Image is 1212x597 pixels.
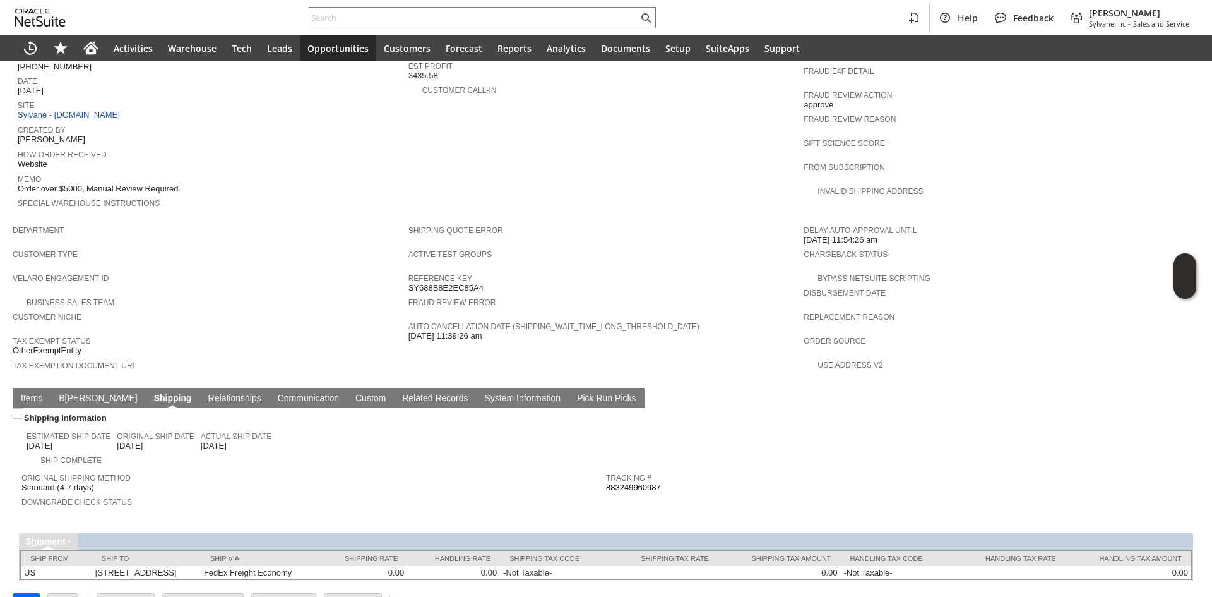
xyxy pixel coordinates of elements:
a: Business Sales Team [27,298,114,307]
div: Shortcuts [45,35,76,61]
a: Customers [376,35,438,61]
a: Custom [352,393,389,405]
a: Velaro Engagement ID [13,274,109,283]
a: Active Test Groups [408,250,492,259]
span: Oracle Guided Learning Widget. To move around, please hold and drag [1173,277,1196,299]
td: -Not Taxable- [500,566,610,579]
td: -Not Taxable- [841,566,954,579]
a: Memo [18,175,41,184]
div: Shipping Information [21,411,601,425]
a: Tax Exemption Document URL [13,361,136,370]
img: Unchecked [13,408,23,419]
a: Home [76,35,106,61]
a: Items [18,393,45,405]
a: Replacement reason [804,313,894,322]
a: Communication [275,393,342,405]
td: 0.00 [1066,566,1191,579]
span: SY688B8E2EC85A4 [408,283,484,293]
a: Ship Complete [40,456,102,465]
span: e [408,393,413,403]
span: 3435.58 [408,71,438,81]
a: B[PERSON_NAME] [56,393,140,405]
a: Original Shipping Method [21,474,131,483]
a: Use Address V2 [817,361,882,370]
a: Customer Niche [13,313,81,322]
td: 0.00 [407,566,500,579]
a: Department [13,226,64,235]
div: Handling Tax Code [850,555,945,562]
span: Warehouse [168,42,217,54]
a: Recent Records [15,35,45,61]
td: FedEx Freight Economy [201,566,318,579]
a: Sift Science Score [804,139,884,148]
a: Customer Call-in [422,86,497,95]
a: Bypass NetSuite Scripting [817,274,930,283]
div: Ship To [102,555,191,562]
a: Support [757,35,807,61]
span: Order over $5000, Manual Review Required. [18,184,181,194]
svg: Search [638,10,653,25]
span: Documents [601,42,650,54]
svg: Shortcuts [53,40,68,56]
span: Sylvane Inc [1089,19,1126,28]
td: [STREET_ADDRESS] [92,566,201,579]
a: Tracking # [606,474,651,483]
div: Shipping Tax Code [509,555,601,562]
span: Tech [232,42,252,54]
a: Warehouse [160,35,224,61]
a: Actual Ship Date [201,432,271,441]
svg: logo [15,9,66,27]
a: Unrolled view on [1177,390,1192,406]
div: Handling Tax Amount [1075,555,1182,562]
span: [DATE] 11:39:26 am [408,331,482,341]
td: 0.00 [718,566,841,579]
a: Shipment [25,536,66,546]
a: Order Source [804,337,865,346]
span: Leads [267,42,292,54]
input: Search [309,10,638,25]
a: Reference Key [408,274,472,283]
span: Analytics [547,42,586,54]
a: Fraud Review Error [408,298,496,307]
a: Site [18,101,35,110]
a: Special Warehouse Instructions [18,199,160,208]
td: US [21,566,92,579]
a: Reports [490,35,539,61]
span: - [1128,19,1131,28]
a: Customer Type [13,250,78,259]
a: Activities [106,35,160,61]
span: OtherExemptEntity [13,346,81,356]
iframe: Click here to launch Oracle Guided Learning Help Panel [1173,253,1196,299]
a: Tech [224,35,259,61]
a: Setup [658,35,698,61]
span: Opportunities [307,42,369,54]
a: Relationships [205,393,264,405]
span: [PERSON_NAME] [18,135,85,145]
span: S [154,393,160,403]
a: Shipping Quote Error [408,226,503,235]
span: Forecast [446,42,482,54]
div: Shipping Tax Rate [620,555,709,562]
svg: Home [83,40,98,56]
a: Leads [259,35,300,61]
a: Analytics [539,35,593,61]
a: Invalid Shipping Address [817,187,923,196]
a: Disbursement Date [804,289,886,298]
span: approve [804,100,833,110]
a: Created By [18,126,66,135]
span: B [59,393,64,403]
a: Fraud E4F Detail [804,67,874,76]
span: R [208,393,215,403]
a: Tax Exempt Status [13,337,91,346]
span: h [31,536,37,546]
a: Forecast [438,35,490,61]
a: Fraud Review Reason [804,115,896,124]
div: Ship From [30,555,83,562]
span: Customers [384,42,431,54]
span: Feedback [1013,12,1054,24]
span: [PERSON_NAME] [1089,7,1189,19]
div: Shipping Tax Amount [728,555,831,562]
span: [DATE] [27,441,52,451]
div: Shipping Rate [327,555,398,562]
div: Handling Tax Rate [964,555,1056,562]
